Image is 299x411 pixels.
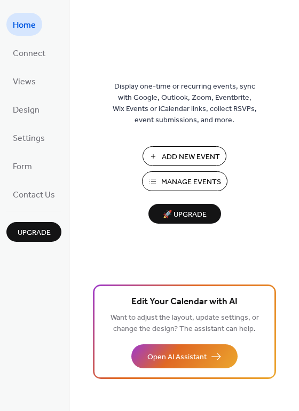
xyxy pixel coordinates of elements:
[147,352,207,363] span: Open AI Assistant
[111,311,259,336] span: Want to adjust the layout, update settings, or change the design? The assistant can help.
[13,17,36,34] span: Home
[13,45,45,62] span: Connect
[143,146,226,166] button: Add New Event
[6,126,51,149] a: Settings
[131,295,238,310] span: Edit Your Calendar with AI
[6,183,61,205] a: Contact Us
[142,171,227,191] button: Manage Events
[13,130,45,147] span: Settings
[6,222,61,242] button: Upgrade
[6,69,42,92] a: Views
[6,41,52,64] a: Connect
[113,81,257,126] span: Display one-time or recurring events, sync with Google, Outlook, Zoom, Eventbrite, Wix Events or ...
[148,204,221,224] button: 🚀 Upgrade
[13,102,40,118] span: Design
[18,227,51,239] span: Upgrade
[6,98,46,121] a: Design
[131,344,238,368] button: Open AI Assistant
[161,177,221,188] span: Manage Events
[13,187,55,203] span: Contact Us
[13,159,32,175] span: Form
[6,13,42,36] a: Home
[6,154,38,177] a: Form
[162,152,220,163] span: Add New Event
[13,74,36,90] span: Views
[155,208,215,222] span: 🚀 Upgrade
